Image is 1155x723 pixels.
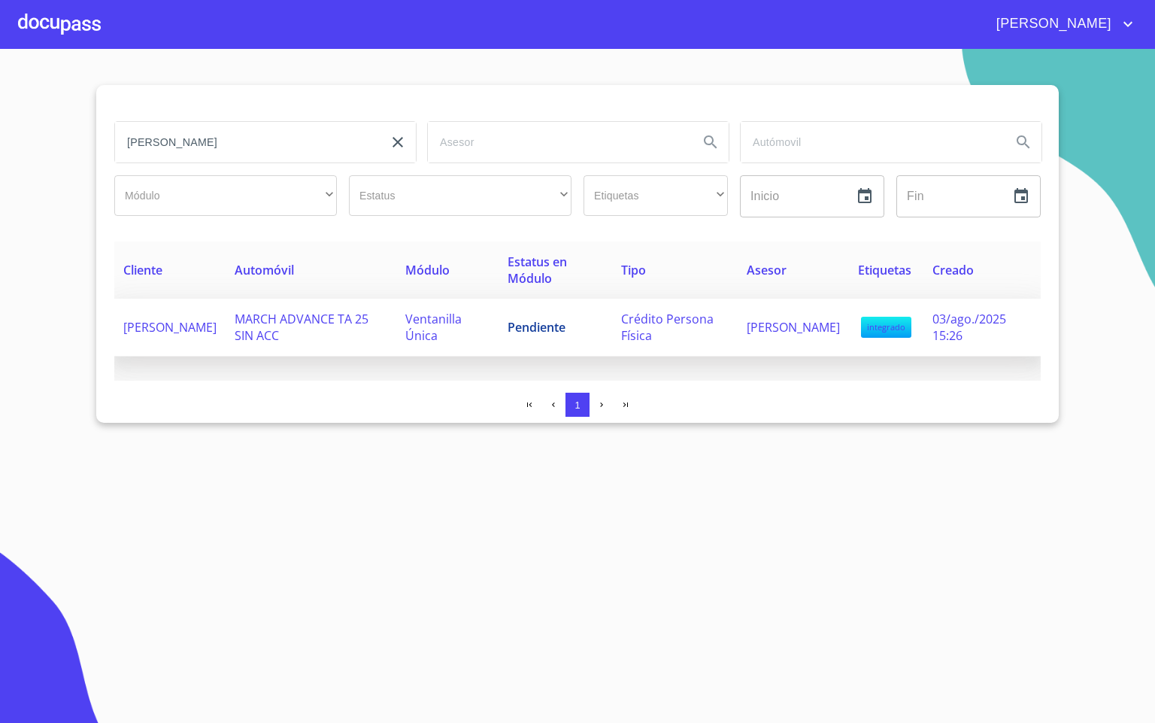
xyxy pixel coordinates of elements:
[349,175,571,216] div: ​
[574,399,580,411] span: 1
[1005,124,1041,160] button: Search
[405,311,462,344] span: Ventanilla Única
[985,12,1119,36] span: [PERSON_NAME]
[693,124,729,160] button: Search
[621,262,646,278] span: Tipo
[508,254,567,287] span: Estatus en Módulo
[985,12,1137,36] button: account of current user
[380,124,416,160] button: clear input
[747,262,787,278] span: Asesor
[428,122,687,163] input: search
[621,311,714,344] span: Crédito Persona Física
[861,317,911,338] span: integrado
[508,319,565,336] span: Pendiente
[123,319,217,336] span: [PERSON_NAME]
[932,262,974,278] span: Creado
[235,311,368,344] span: MARCH ADVANCE TA 25 SIN ACC
[858,262,911,278] span: Etiquetas
[235,262,294,278] span: Automóvil
[115,122,374,163] input: search
[932,311,1006,344] span: 03/ago./2025 15:26
[405,262,450,278] span: Módulo
[741,122,999,163] input: search
[123,262,162,278] span: Cliente
[747,319,840,336] span: [PERSON_NAME]
[114,175,337,216] div: ​
[584,175,728,216] div: ​
[565,393,590,417] button: 1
